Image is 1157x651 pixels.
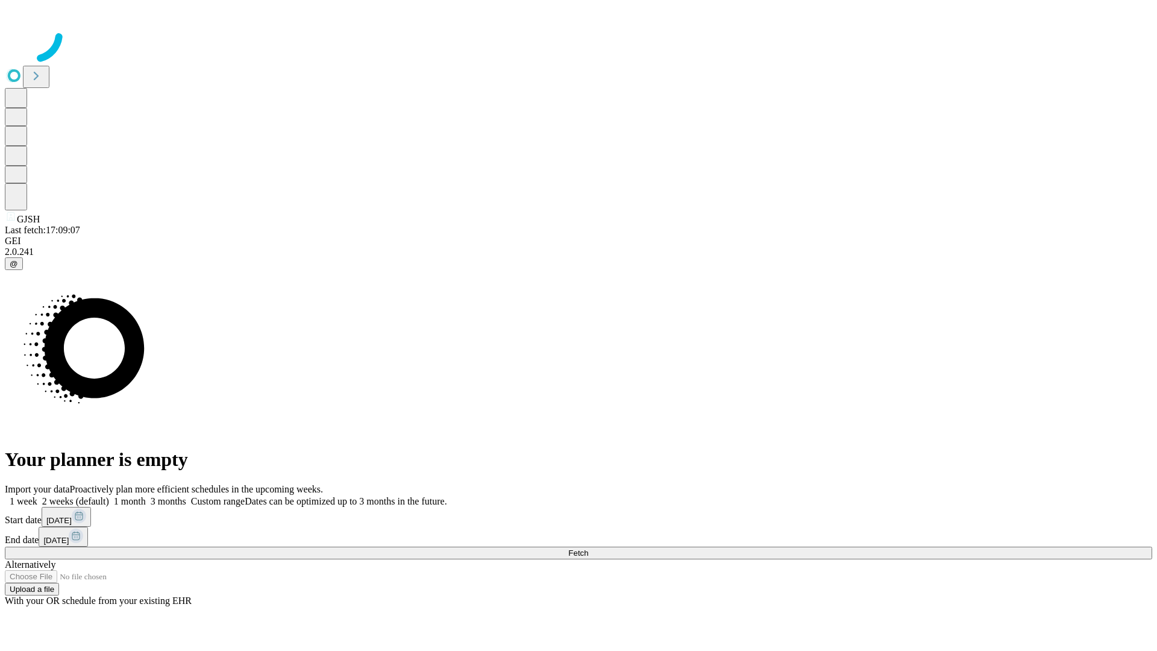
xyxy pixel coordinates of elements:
[70,484,323,494] span: Proactively plan more efficient schedules in the upcoming weeks.
[5,559,55,570] span: Alternatively
[46,516,72,525] span: [DATE]
[5,527,1152,547] div: End date
[42,507,91,527] button: [DATE]
[568,549,588,558] span: Fetch
[10,496,37,506] span: 1 week
[43,536,69,545] span: [DATE]
[151,496,186,506] span: 3 months
[5,448,1152,471] h1: Your planner is empty
[245,496,447,506] span: Dates can be optimized up to 3 months in the future.
[5,484,70,494] span: Import your data
[191,496,245,506] span: Custom range
[5,225,80,235] span: Last fetch: 17:09:07
[10,259,18,268] span: @
[17,214,40,224] span: GJSH
[5,507,1152,527] div: Start date
[39,527,88,547] button: [DATE]
[42,496,109,506] span: 2 weeks (default)
[5,547,1152,559] button: Fetch
[114,496,146,506] span: 1 month
[5,596,192,606] span: With your OR schedule from your existing EHR
[5,247,1152,257] div: 2.0.241
[5,257,23,270] button: @
[5,583,59,596] button: Upload a file
[5,236,1152,247] div: GEI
